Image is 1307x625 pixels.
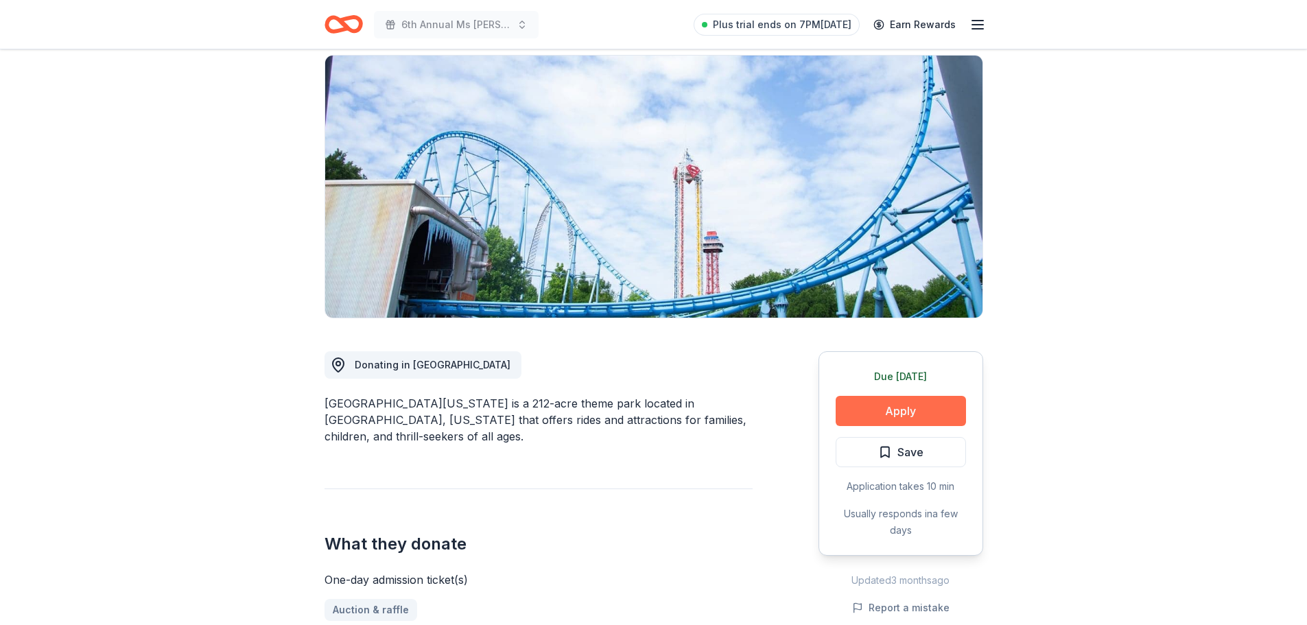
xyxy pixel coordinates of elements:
[713,16,851,33] span: Plus trial ends on 7PM[DATE]
[325,395,753,445] div: [GEOGRAPHIC_DATA][US_STATE] is a 212-acre theme park located in [GEOGRAPHIC_DATA], [US_STATE] tha...
[865,12,964,37] a: Earn Rewards
[819,572,983,589] div: Updated 3 months ago
[694,14,860,36] a: Plus trial ends on 7PM[DATE]
[836,437,966,467] button: Save
[325,599,417,621] a: Auction & raffle
[897,443,923,461] span: Save
[852,600,950,616] button: Report a mistake
[836,396,966,426] button: Apply
[836,478,966,495] div: Application takes 10 min
[836,368,966,385] div: Due [DATE]
[401,16,511,33] span: 6th Annual Ms [PERSON_NAME]
[325,533,753,555] h2: What they donate
[836,506,966,539] div: Usually responds in a few days
[325,56,982,318] img: Image for Six Flags Over Texas/Hurricane Harbor (Arlington)
[325,8,363,40] a: Home
[325,571,753,588] div: One-day admission ticket(s)
[374,11,539,38] button: 6th Annual Ms [PERSON_NAME]
[355,359,510,370] span: Donating in [GEOGRAPHIC_DATA]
